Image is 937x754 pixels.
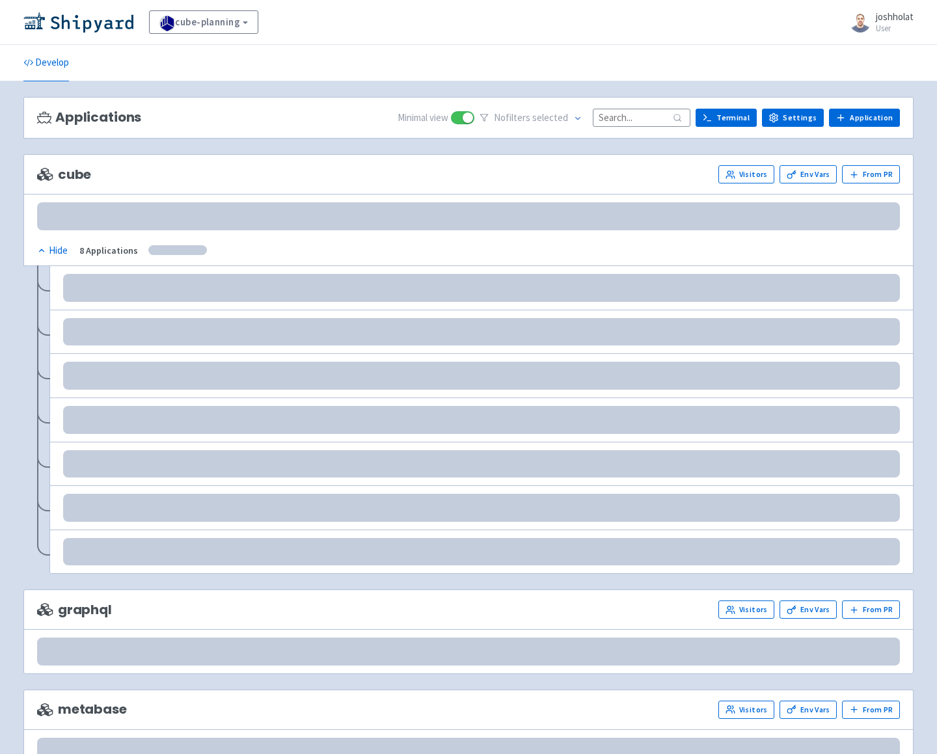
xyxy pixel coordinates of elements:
a: Env Vars [780,600,837,619]
span: Minimal view [398,111,448,126]
a: joshholat User [842,12,914,33]
input: Search... [593,109,690,126]
a: Visitors [718,701,774,719]
button: From PR [842,165,900,183]
div: Hide [37,243,68,258]
a: cube-planning [149,10,258,34]
small: User [876,24,914,33]
button: From PR [842,701,900,719]
a: Visitors [718,600,774,619]
a: Env Vars [780,165,837,183]
a: Env Vars [780,701,837,719]
span: joshholat [876,10,914,23]
span: graphql [37,602,112,617]
img: Shipyard logo [23,12,133,33]
button: From PR [842,600,900,619]
button: Hide [37,243,69,258]
a: Application [829,109,900,127]
h3: Applications [37,110,141,125]
span: cube [37,167,91,182]
div: 8 Applications [79,243,138,258]
a: Develop [23,45,69,81]
a: Terminal [696,109,757,127]
span: No filter s [494,111,568,126]
a: Visitors [718,165,774,183]
span: metabase [37,702,127,717]
a: Settings [762,109,824,127]
span: selected [532,111,568,124]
